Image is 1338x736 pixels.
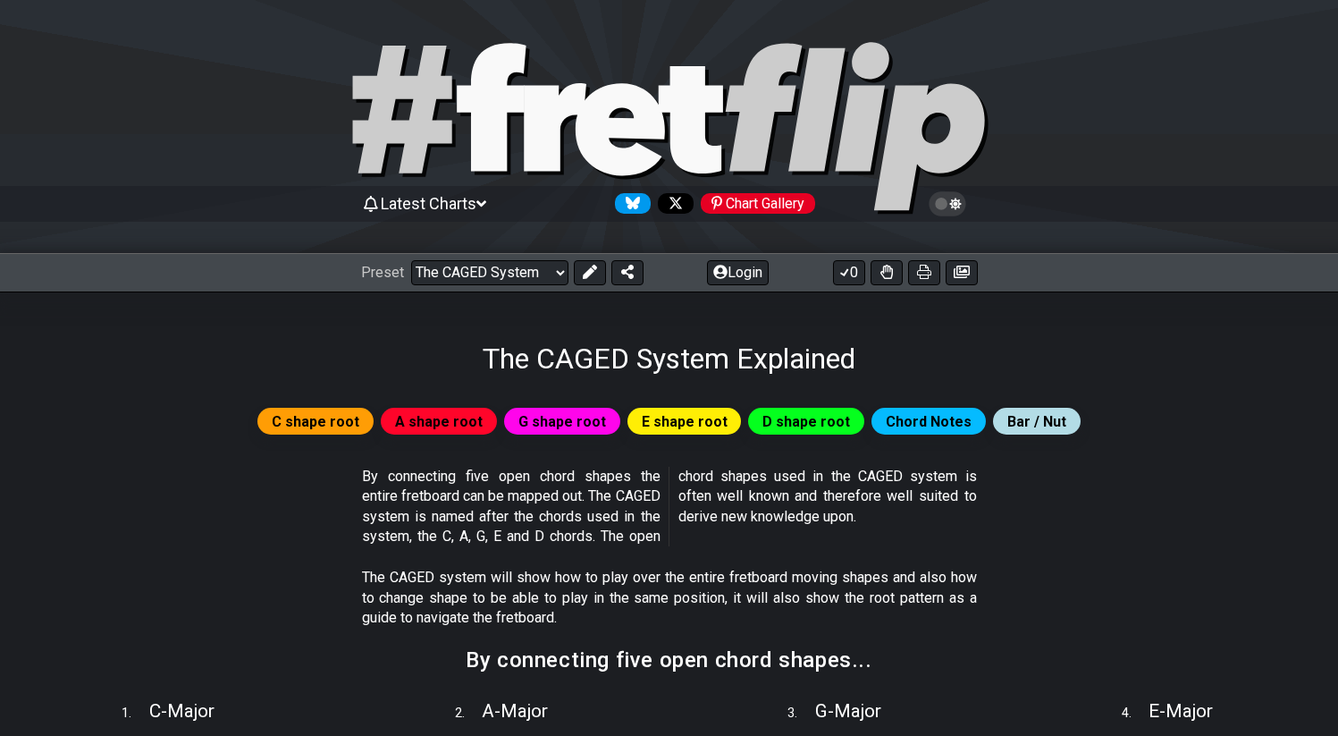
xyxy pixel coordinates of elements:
[701,193,815,214] div: Chart Gallery
[694,193,815,214] a: #fretflip at Pinterest
[361,264,404,281] span: Preset
[762,409,850,435] span: D shape root
[871,260,903,285] button: Toggle Dexterity for all fretkits
[651,193,694,214] a: Follow #fretflip at X
[815,700,881,722] span: G - Major
[1007,409,1066,435] span: Bar / Nut
[886,409,972,435] span: Chord Notes
[483,342,855,376] h1: The CAGED System Explained
[908,260,940,285] button: Print
[833,260,865,285] button: 0
[149,700,215,722] span: C - Major
[608,193,651,214] a: Follow #fretflip at Bluesky
[642,409,728,435] span: E shape root
[362,467,977,547] p: By connecting five open chord shapes the entire fretboard can be mapped out. The CAGED system is ...
[1122,704,1149,723] span: 4 .
[466,650,871,670] h2: By connecting five open chord shapes...
[381,194,476,213] span: Latest Charts
[362,568,977,628] p: The CAGED system will show how to play over the entire fretboard moving shapes and also how to ch...
[707,260,769,285] button: Login
[482,700,548,722] span: A - Major
[411,260,568,285] select: Preset
[938,196,958,212] span: Toggle light / dark theme
[518,409,606,435] span: G shape root
[272,409,359,435] span: C shape root
[787,704,814,723] span: 3 .
[574,260,606,285] button: Edit Preset
[611,260,644,285] button: Share Preset
[395,409,483,435] span: A shape root
[122,704,148,723] span: 1 .
[1149,700,1213,722] span: E - Major
[946,260,978,285] button: Create image
[455,704,482,723] span: 2 .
